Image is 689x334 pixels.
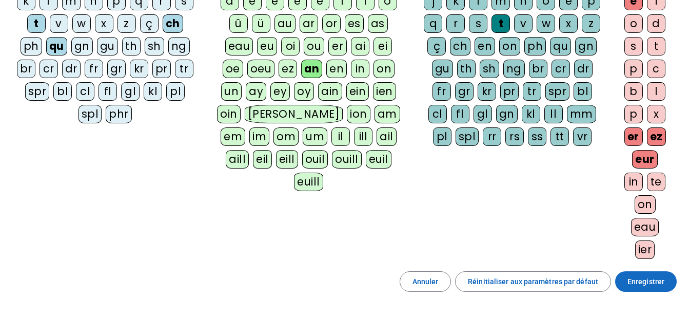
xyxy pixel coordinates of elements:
[575,37,597,55] div: gn
[301,60,322,78] div: an
[276,150,298,169] div: eill
[550,37,571,55] div: qu
[21,37,42,55] div: ph
[632,150,658,169] div: eur
[97,37,118,55] div: gu
[624,14,643,33] div: o
[345,14,364,33] div: es
[46,37,67,55] div: qu
[85,60,103,78] div: fr
[503,60,525,78] div: ng
[326,60,347,78] div: en
[624,60,643,78] div: p
[300,14,318,33] div: ar
[428,105,447,123] div: cl
[483,127,501,146] div: rr
[468,275,598,288] span: Réinitialiser aux paramètres par défaut
[427,37,446,55] div: ç
[544,105,563,123] div: ll
[647,14,665,33] div: d
[99,82,117,101] div: fl
[475,37,495,55] div: en
[252,14,270,33] div: ü
[121,82,140,101] div: gl
[294,173,323,191] div: euill
[514,14,533,33] div: v
[631,218,659,236] div: eau
[550,127,569,146] div: tt
[78,105,102,123] div: spl
[433,127,451,146] div: pl
[627,275,664,288] span: Enregistrer
[117,14,136,33] div: z
[249,127,269,146] div: im
[647,127,666,146] div: ez
[375,105,400,123] div: am
[175,60,193,78] div: tr
[496,105,518,123] div: gn
[351,37,369,55] div: ai
[373,82,396,101] div: ien
[635,195,656,214] div: on
[480,60,499,78] div: sh
[346,82,369,101] div: ein
[50,14,68,33] div: v
[331,127,350,146] div: il
[424,14,442,33] div: q
[221,127,245,146] div: em
[328,37,347,55] div: er
[303,127,327,146] div: um
[318,82,342,101] div: ain
[456,127,479,146] div: spl
[529,60,547,78] div: br
[366,150,391,169] div: euil
[647,105,665,123] div: x
[225,37,253,55] div: eau
[455,82,474,101] div: gr
[76,82,94,101] div: cl
[373,60,395,78] div: on
[500,82,519,101] div: pr
[524,37,546,55] div: ph
[545,82,570,101] div: spr
[457,60,476,78] div: th
[281,37,300,55] div: oi
[71,37,93,55] div: gn
[412,275,439,288] span: Annuler
[499,37,520,55] div: on
[217,105,241,123] div: oin
[122,37,141,55] div: th
[25,82,50,101] div: spr
[552,60,570,78] div: cr
[354,127,372,146] div: ill
[273,127,299,146] div: om
[505,127,524,146] div: rs
[145,37,164,55] div: sh
[302,150,328,169] div: ouil
[450,37,470,55] div: ch
[40,60,58,78] div: cr
[574,82,592,101] div: bl
[274,14,296,33] div: au
[95,14,113,33] div: x
[522,105,540,123] div: kl
[647,173,665,191] div: te
[469,14,487,33] div: s
[279,60,297,78] div: ez
[62,60,81,78] div: dr
[130,60,148,78] div: kr
[647,82,665,101] div: l
[491,14,510,33] div: t
[163,14,183,33] div: ch
[432,60,453,78] div: gu
[528,127,546,146] div: ss
[377,127,397,146] div: ail
[226,150,249,169] div: aill
[474,105,492,123] div: gl
[559,14,578,33] div: x
[624,173,643,191] div: in
[221,82,242,101] div: un
[478,82,496,101] div: kr
[229,14,248,33] div: û
[451,105,469,123] div: fl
